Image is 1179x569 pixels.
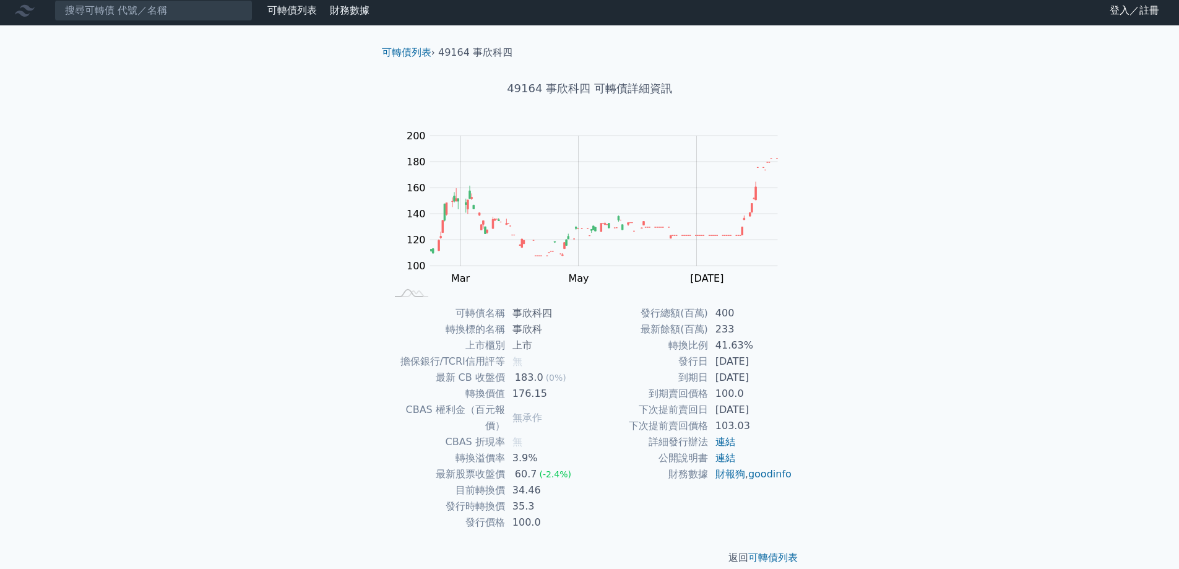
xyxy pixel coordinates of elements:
[512,355,522,367] span: 無
[451,272,470,284] tspan: Mar
[590,418,708,434] td: 下次提前賣回價格
[590,305,708,321] td: 發行總額(百萬)
[407,182,426,194] tspan: 160
[512,412,542,423] span: 無承作
[512,370,546,386] div: 183.0
[708,354,793,370] td: [DATE]
[387,321,505,337] td: 轉換標的名稱
[387,305,505,321] td: 可轉債名稱
[748,468,792,480] a: goodinfo
[387,482,505,498] td: 目前轉換價
[387,498,505,515] td: 發行時轉換價
[387,450,505,466] td: 轉換溢價率
[715,468,745,480] a: 財報狗
[590,402,708,418] td: 下次提前賣回日
[590,337,708,354] td: 轉換比例
[568,272,589,284] tspan: May
[590,466,708,482] td: 財務數據
[512,466,540,482] div: 60.7
[715,436,735,448] a: 連結
[387,466,505,482] td: 最新股票收盤價
[382,46,431,58] a: 可轉債列表
[387,337,505,354] td: 上市櫃別
[407,234,426,246] tspan: 120
[505,386,590,402] td: 176.15
[546,373,566,383] span: (0%)
[715,452,735,464] a: 連結
[590,370,708,386] td: 到期日
[505,321,590,337] td: 事欣科
[387,402,505,434] td: CBAS 權利金（百元報價）
[400,130,797,284] g: Chart
[438,45,512,60] li: 49164 事欣科四
[372,80,808,97] h1: 49164 事欣科四 可轉債詳細資訊
[407,130,426,142] tspan: 200
[708,305,793,321] td: 400
[708,321,793,337] td: 233
[1100,1,1169,20] a: 登入／註冊
[512,436,522,448] span: 無
[372,550,808,565] p: 返回
[708,466,793,482] td: ,
[407,260,426,272] tspan: 100
[590,386,708,402] td: 到期賣回價格
[590,321,708,337] td: 最新餘額(百萬)
[590,354,708,370] td: 發行日
[387,386,505,402] td: 轉換價值
[690,272,723,284] tspan: [DATE]
[505,515,590,531] td: 100.0
[708,418,793,434] td: 103.03
[708,402,793,418] td: [DATE]
[590,434,708,450] td: 詳細發行辦法
[748,552,798,563] a: 可轉債列表
[539,469,571,479] span: (-2.4%)
[407,208,426,220] tspan: 140
[708,370,793,386] td: [DATE]
[505,305,590,321] td: 事欣科四
[387,354,505,370] td: 擔保銀行/TCRI信用評等
[407,156,426,168] tspan: 180
[708,386,793,402] td: 100.0
[382,45,435,60] li: ›
[267,4,317,16] a: 可轉債列表
[505,337,590,354] td: 上市
[505,482,590,498] td: 34.46
[708,337,793,354] td: 41.63%
[387,515,505,531] td: 發行價格
[590,450,708,466] td: 公開說明書
[505,498,590,515] td: 35.3
[430,159,777,256] g: Series
[505,450,590,466] td: 3.9%
[387,370,505,386] td: 最新 CB 收盤價
[330,4,369,16] a: 財務數據
[387,434,505,450] td: CBAS 折現率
